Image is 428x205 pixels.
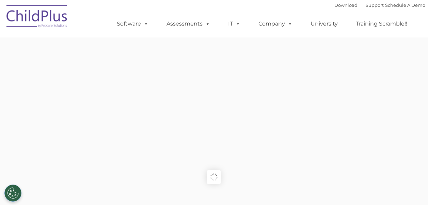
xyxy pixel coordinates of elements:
a: University [304,17,345,31]
a: Assessments [160,17,217,31]
a: Company [252,17,299,31]
font: | [334,2,425,8]
button: Cookies Settings [4,185,21,202]
a: Download [334,2,358,8]
a: Support [366,2,384,8]
a: Software [110,17,155,31]
img: ChildPlus by Procare Solutions [3,0,71,34]
a: Schedule A Demo [385,2,425,8]
a: IT [221,17,247,31]
a: Training Scramble!! [349,17,414,31]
